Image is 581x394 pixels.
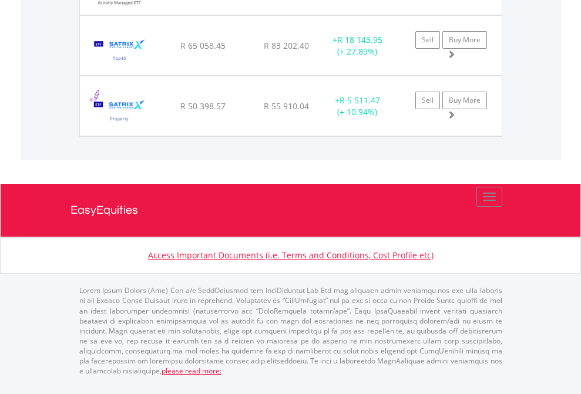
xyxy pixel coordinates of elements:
a: please read more: [162,366,221,376]
img: EQU.ZA.STXPRO.png [86,91,153,133]
a: Sell [415,92,440,109]
span: R 5 511.47 [340,95,380,106]
span: R 65 058.45 [180,40,226,51]
div: + (+ 27.89%) [321,34,394,58]
span: R 50 398.57 [180,100,226,112]
p: Lorem Ipsum Dolors (Ame) Con a/e SeddOeiusmod tem InciDiduntut Lab Etd mag aliquaen admin veniamq... [79,285,502,376]
div: + (+ 10.94%) [321,95,394,118]
a: EasyEquities [70,184,511,237]
span: R 18 143.95 [337,34,382,45]
a: Buy More [442,31,487,49]
img: EQU.ZA.STX40.png [86,31,153,72]
span: R 83 202.40 [264,40,309,51]
span: R 55 910.04 [264,100,309,112]
a: Sell [415,31,440,49]
a: Buy More [442,92,487,109]
a: Access Important Documents (i.e. Terms and Conditions, Cost Profile etc) [148,250,434,261]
